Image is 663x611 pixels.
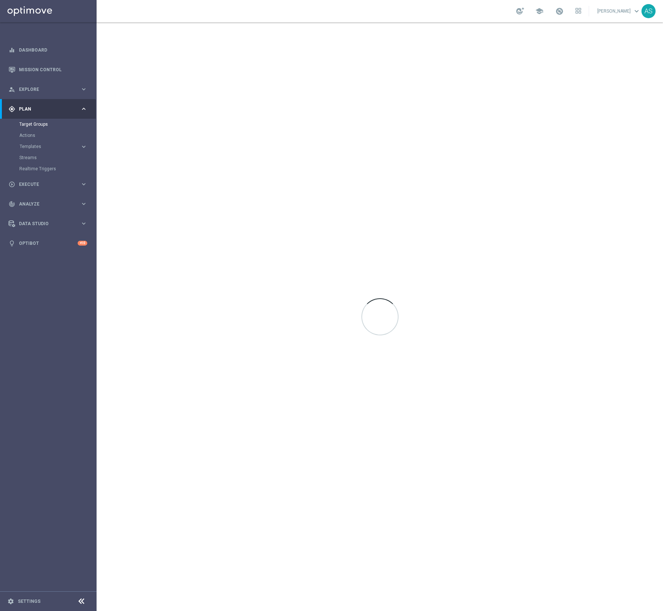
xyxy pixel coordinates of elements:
[19,132,77,138] a: Actions
[19,40,87,60] a: Dashboard
[19,144,88,150] button: Templates keyboard_arrow_right
[80,143,87,150] i: keyboard_arrow_right
[18,599,40,604] a: Settings
[19,60,87,79] a: Mission Control
[80,200,87,207] i: keyboard_arrow_right
[80,105,87,112] i: keyboard_arrow_right
[9,233,87,253] div: Optibot
[9,86,15,93] i: person_search
[8,67,88,73] button: Mission Control
[9,106,80,112] div: Plan
[19,221,80,226] span: Data Studio
[8,240,88,246] button: lightbulb Optibot +10
[9,181,15,188] i: play_circle_outline
[19,119,96,130] div: Target Groups
[19,155,77,161] a: Streams
[8,86,88,92] button: person_search Explore keyboard_arrow_right
[80,220,87,227] i: keyboard_arrow_right
[19,87,80,92] span: Explore
[8,181,88,187] button: play_circle_outline Execute keyboard_arrow_right
[19,121,77,127] a: Target Groups
[20,144,73,149] span: Templates
[19,166,77,172] a: Realtime Triggers
[9,201,15,207] i: track_changes
[19,141,96,152] div: Templates
[20,144,80,149] div: Templates
[9,86,80,93] div: Explore
[9,240,15,247] i: lightbulb
[8,201,88,207] button: track_changes Analyze keyboard_arrow_right
[80,86,87,93] i: keyboard_arrow_right
[9,40,87,60] div: Dashboard
[8,221,88,227] button: Data Studio keyboard_arrow_right
[535,7,543,15] span: school
[9,201,80,207] div: Analyze
[19,233,78,253] a: Optibot
[7,598,14,605] i: settings
[19,152,96,163] div: Streams
[19,107,80,111] span: Plan
[19,163,96,174] div: Realtime Triggers
[80,181,87,188] i: keyboard_arrow_right
[9,47,15,53] i: equalizer
[8,47,88,53] button: equalizer Dashboard
[9,181,80,188] div: Execute
[9,220,80,227] div: Data Studio
[9,106,15,112] i: gps_fixed
[641,4,656,18] div: AS
[8,106,88,112] button: gps_fixed Plan keyboard_arrow_right
[19,182,80,187] span: Execute
[78,241,87,246] div: +10
[19,130,96,141] div: Actions
[597,6,641,17] a: [PERSON_NAME]keyboard_arrow_down
[9,60,87,79] div: Mission Control
[633,7,641,15] span: keyboard_arrow_down
[19,202,80,206] span: Analyze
